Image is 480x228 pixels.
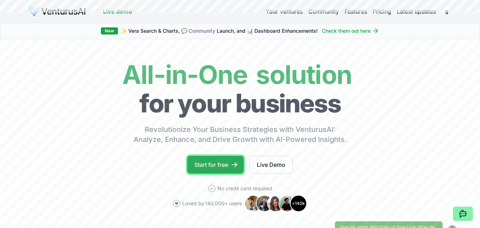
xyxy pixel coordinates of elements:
[322,27,379,35] a: Check them out here
[267,195,284,212] img: Avatar 3
[442,6,452,16] button: g
[244,195,261,212] img: Avatar 1
[279,195,296,212] img: Avatar 4
[187,156,244,174] a: Start for free
[101,27,118,35] div: New
[249,156,293,174] a: Live Demo
[256,195,273,212] img: Avatar 2
[121,27,318,35] span: ✨ Vera Search & Charts, 💬 Launch, and 📊 Dashboard Enhancements!
[189,28,215,34] a: Community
